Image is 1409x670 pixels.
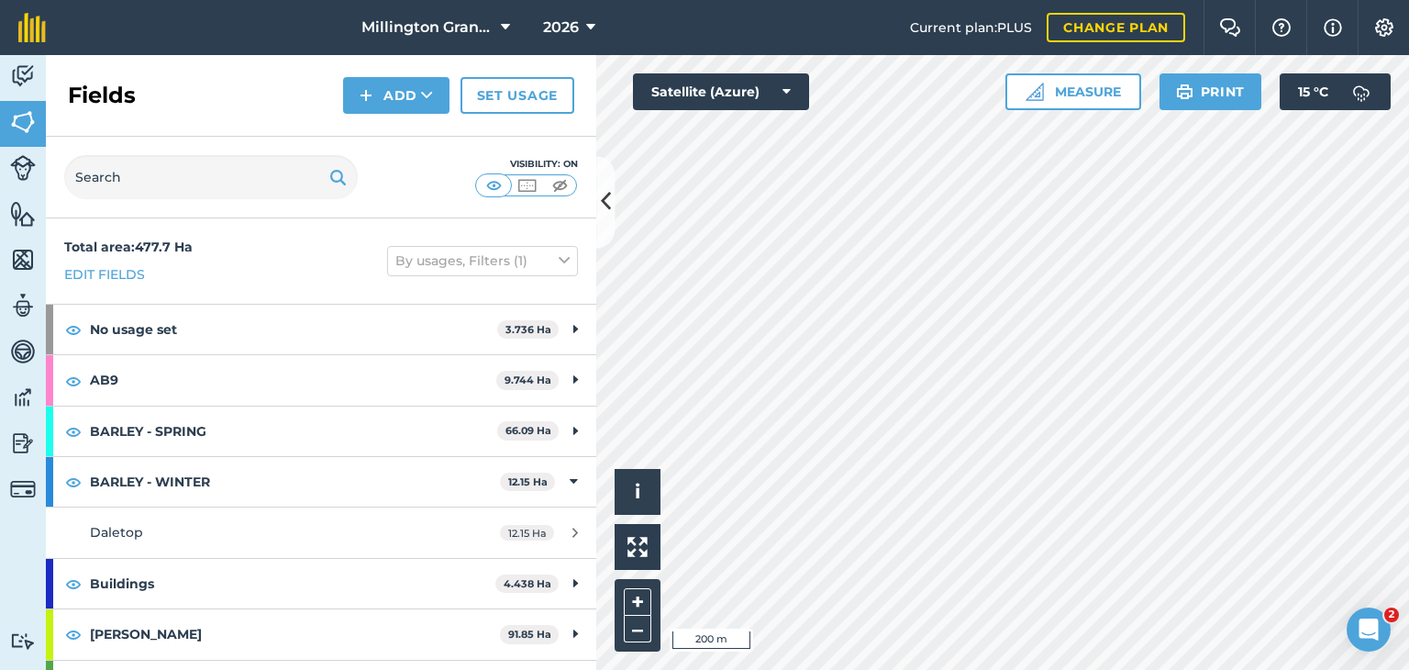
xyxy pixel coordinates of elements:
img: svg+xml;base64,PHN2ZyB4bWxucz0iaHR0cDovL3d3dy53My5vcmcvMjAwMC9zdmciIHdpZHRoPSI1NiIgaGVpZ2h0PSI2MC... [10,246,36,274]
span: 2 [1384,608,1399,622]
input: Search [64,155,358,199]
img: svg+xml;base64,PD94bWwgdmVyc2lvbj0iMS4wIiBlbmNvZGluZz0idXRmLTgiPz4KPCEtLSBHZW5lcmF0b3I6IEFkb2JlIE... [10,338,36,365]
strong: 4.438 Ha [504,577,551,590]
span: 15 ° C [1298,73,1328,110]
button: By usages, Filters (1) [387,246,578,275]
span: 12.15 Ha [500,525,554,541]
img: svg+xml;base64,PHN2ZyB4bWxucz0iaHR0cDovL3d3dy53My5vcmcvMjAwMC9zdmciIHdpZHRoPSI1MCIgaGVpZ2h0PSI0MC... [549,176,571,195]
div: No usage set3.736 Ha [46,305,596,354]
img: A question mark icon [1270,18,1293,37]
div: Buildings4.438 Ha [46,559,596,609]
button: 15 °C [1280,73,1391,110]
img: svg+xml;base64,PD94bWwgdmVyc2lvbj0iMS4wIiBlbmNvZGluZz0idXRmLTgiPz4KPCEtLSBHZW5lcmF0b3I6IEFkb2JlIE... [10,155,36,181]
img: svg+xml;base64,PHN2ZyB4bWxucz0iaHR0cDovL3d3dy53My5vcmcvMjAwMC9zdmciIHdpZHRoPSI1MCIgaGVpZ2h0PSI0MC... [483,176,505,195]
img: Four arrows, one pointing top left, one top right, one bottom right and the last bottom left [627,537,648,557]
div: [PERSON_NAME]91.85 Ha [46,609,596,659]
img: svg+xml;base64,PHN2ZyB4bWxucz0iaHR0cDovL3d3dy53My5vcmcvMjAwMC9zdmciIHdpZHRoPSIxOSIgaGVpZ2h0PSIyNC... [1176,81,1193,103]
img: Ruler icon [1026,83,1044,101]
img: svg+xml;base64,PD94bWwgdmVyc2lvbj0iMS4wIiBlbmNvZGluZz0idXRmLTgiPz4KPCEtLSBHZW5lcmF0b3I6IEFkb2JlIE... [10,384,36,411]
a: Change plan [1047,13,1185,42]
strong: BARLEY - WINTER [90,457,500,507]
img: svg+xml;base64,PHN2ZyB4bWxucz0iaHR0cDovL3d3dy53My5vcmcvMjAwMC9zdmciIHdpZHRoPSI1MCIgaGVpZ2h0PSI0MC... [516,176,538,195]
button: – [624,616,651,642]
strong: Total area : 477.7 Ha [64,239,193,255]
img: svg+xml;base64,PHN2ZyB4bWxucz0iaHR0cDovL3d3dy53My5vcmcvMjAwMC9zdmciIHdpZHRoPSIxOCIgaGVpZ2h0PSIyNC... [65,318,82,341]
strong: 66.09 Ha [505,424,551,437]
a: Set usage [460,77,574,114]
div: AB99.744 Ha [46,355,596,405]
img: A cog icon [1373,18,1395,37]
strong: 12.15 Ha [508,475,548,488]
iframe: Intercom live chat [1347,608,1391,652]
img: svg+xml;base64,PHN2ZyB4bWxucz0iaHR0cDovL3d3dy53My5vcmcvMjAwMC9zdmciIHdpZHRoPSIxOCIgaGVpZ2h0PSIyNC... [65,573,82,595]
h2: Fields [68,81,136,110]
span: Current plan : PLUS [910,17,1032,38]
div: BARLEY - WINTER12.15 Ha [46,457,596,507]
a: Daletop12.15 Ha [46,508,596,557]
img: svg+xml;base64,PD94bWwgdmVyc2lvbj0iMS4wIiBlbmNvZGluZz0idXRmLTgiPz4KPCEtLSBHZW5lcmF0b3I6IEFkb2JlIE... [10,476,36,502]
img: svg+xml;base64,PD94bWwgdmVyc2lvbj0iMS4wIiBlbmNvZGluZz0idXRmLTgiPz4KPCEtLSBHZW5lcmF0b3I6IEFkb2JlIE... [10,62,36,90]
button: Print [1159,73,1262,110]
button: Measure [1005,73,1141,110]
strong: AB9 [90,355,496,405]
img: svg+xml;base64,PD94bWwgdmVyc2lvbj0iMS4wIiBlbmNvZGluZz0idXRmLTgiPz4KPCEtLSBHZW5lcmF0b3I6IEFkb2JlIE... [1343,73,1380,110]
span: 2026 [543,17,579,39]
div: Visibility: On [475,157,578,172]
strong: No usage set [90,305,497,354]
strong: 9.744 Ha [505,374,551,386]
button: Satellite (Azure) [633,73,809,110]
img: Two speech bubbles overlapping with the left bubble in the forefront [1219,18,1241,37]
button: + [624,588,651,616]
img: svg+xml;base64,PD94bWwgdmVyc2lvbj0iMS4wIiBlbmNvZGluZz0idXRmLTgiPz4KPCEtLSBHZW5lcmF0b3I6IEFkb2JlIE... [10,292,36,319]
strong: Buildings [90,559,495,609]
img: svg+xml;base64,PHN2ZyB4bWxucz0iaHR0cDovL3d3dy53My5vcmcvMjAwMC9zdmciIHdpZHRoPSIxOCIgaGVpZ2h0PSIyNC... [65,370,82,392]
strong: BARLEY - SPRING [90,407,497,456]
img: svg+xml;base64,PHN2ZyB4bWxucz0iaHR0cDovL3d3dy53My5vcmcvMjAwMC9zdmciIHdpZHRoPSIxNCIgaGVpZ2h0PSIyNC... [360,84,372,106]
span: Millington Grange [361,17,494,39]
img: svg+xml;base64,PD94bWwgdmVyc2lvbj0iMS4wIiBlbmNvZGluZz0idXRmLTgiPz4KPCEtLSBHZW5lcmF0b3I6IEFkb2JlIE... [10,430,36,457]
img: svg+xml;base64,PHN2ZyB4bWxucz0iaHR0cDovL3d3dy53My5vcmcvMjAwMC9zdmciIHdpZHRoPSIxOCIgaGVpZ2h0PSIyNC... [65,420,82,442]
strong: 91.85 Ha [508,628,551,641]
img: svg+xml;base64,PD94bWwgdmVyc2lvbj0iMS4wIiBlbmNvZGluZz0idXRmLTgiPz4KPCEtLSBHZW5lcmF0b3I6IEFkb2JlIE... [10,632,36,650]
strong: [PERSON_NAME] [90,609,500,659]
img: svg+xml;base64,PHN2ZyB4bWxucz0iaHR0cDovL3d3dy53My5vcmcvMjAwMC9zdmciIHdpZHRoPSIxNyIgaGVpZ2h0PSIxNy... [1324,17,1342,39]
span: Daletop [90,524,143,541]
img: svg+xml;base64,PHN2ZyB4bWxucz0iaHR0cDovL3d3dy53My5vcmcvMjAwMC9zdmciIHdpZHRoPSI1NiIgaGVpZ2h0PSI2MC... [10,108,36,136]
button: Add [343,77,449,114]
strong: 3.736 Ha [505,323,551,336]
a: Edit fields [64,264,145,285]
span: i [635,480,640,503]
img: fieldmargin Logo [18,13,46,42]
div: BARLEY - SPRING66.09 Ha [46,407,596,456]
button: i [615,469,660,515]
img: svg+xml;base64,PHN2ZyB4bWxucz0iaHR0cDovL3d3dy53My5vcmcvMjAwMC9zdmciIHdpZHRoPSIxOSIgaGVpZ2h0PSIyNC... [329,166,347,188]
img: svg+xml;base64,PHN2ZyB4bWxucz0iaHR0cDovL3d3dy53My5vcmcvMjAwMC9zdmciIHdpZHRoPSIxOCIgaGVpZ2h0PSIyNC... [65,471,82,493]
img: svg+xml;base64,PHN2ZyB4bWxucz0iaHR0cDovL3d3dy53My5vcmcvMjAwMC9zdmciIHdpZHRoPSIxOCIgaGVpZ2h0PSIyNC... [65,623,82,645]
img: svg+xml;base64,PHN2ZyB4bWxucz0iaHR0cDovL3d3dy53My5vcmcvMjAwMC9zdmciIHdpZHRoPSI1NiIgaGVpZ2h0PSI2MC... [10,200,36,228]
